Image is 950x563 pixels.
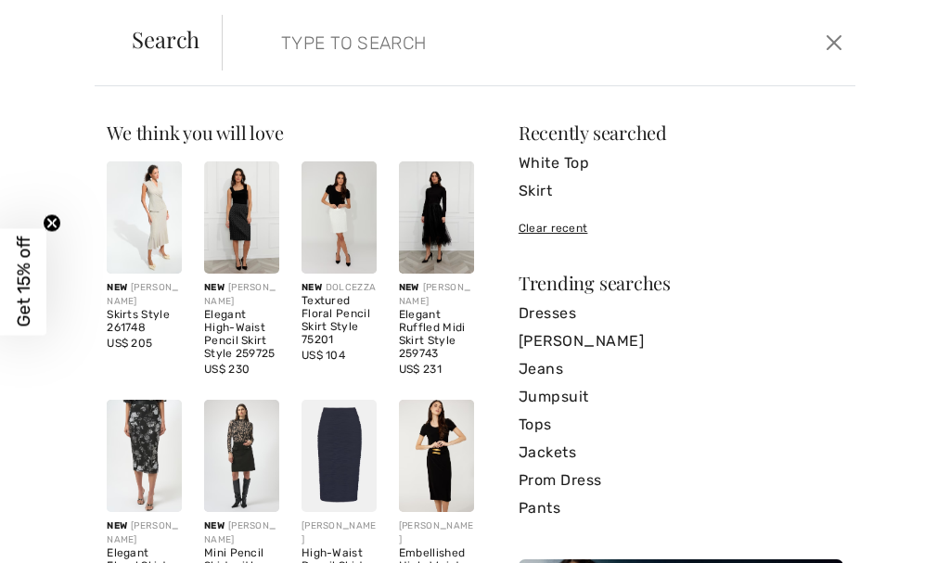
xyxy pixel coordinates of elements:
input: TYPE TO SEARCH [267,15,682,70]
span: Chat [41,13,79,30]
img: Elegant Floral Skirt Style 254182. Black/Multi [107,400,182,512]
a: Skirt [519,177,843,205]
span: New [107,520,127,531]
a: Jumpsuit [519,383,843,411]
button: Close [821,28,848,58]
span: US$ 205 [107,337,152,350]
div: Skirts Style 261748 [107,309,182,335]
div: [PERSON_NAME] [107,281,182,309]
span: US$ 230 [204,363,250,376]
div: Recently searched [519,123,843,142]
span: New [399,282,419,293]
div: [PERSON_NAME] [204,519,279,547]
a: Tops [519,411,843,439]
span: Get 15% off [13,237,34,327]
span: New [302,282,322,293]
div: [PERSON_NAME] [204,281,279,309]
a: [PERSON_NAME] [519,327,843,355]
div: [PERSON_NAME] [302,519,377,547]
div: [PERSON_NAME] [399,281,474,309]
a: Pants [519,494,843,522]
img: Elegant High-Waist Pencil Skirt Style 259725. Black [204,161,279,274]
div: Elegant Ruffled Midi Skirt Style 259743 [399,309,474,360]
img: High-Waist Pencil Skirt Style 254733. Midnight Blue [302,400,377,512]
span: New [204,282,225,293]
a: Prom Dress [519,467,843,494]
div: DOLCEZZA [302,281,377,295]
span: Search [132,28,199,50]
span: US$ 231 [399,363,442,376]
div: Trending searches [519,274,843,292]
div: [PERSON_NAME] [399,519,474,547]
a: Dresses [519,300,843,327]
div: [PERSON_NAME] [107,519,182,547]
button: Close teaser [43,213,61,232]
span: We think you will love [107,120,283,145]
img: Joseph Ribkoff Skirts Style 261748. Champagne 171 [107,161,182,274]
img: Elegant Ruffled Midi Skirt Style 259743. Black [399,161,474,274]
a: Jackets [519,439,843,467]
a: Jeans [519,355,843,383]
div: Elegant High-Waist Pencil Skirt Style 259725 [204,309,279,360]
span: New [107,282,127,293]
div: Textured Floral Pencil Skirt Style 75201 [302,295,377,346]
a: White Top [519,149,843,177]
img: Embellished High-Waist Pencil Skirt Style 254044. Black [399,400,474,512]
span: New [204,520,225,531]
img: Textured Floral Pencil Skirt Style 75201. Off-white [302,161,377,274]
div: Clear recent [519,220,843,237]
img: Mini Pencil Skirt with Pockets Style 254087. Black [204,400,279,512]
span: US$ 104 [302,349,345,362]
